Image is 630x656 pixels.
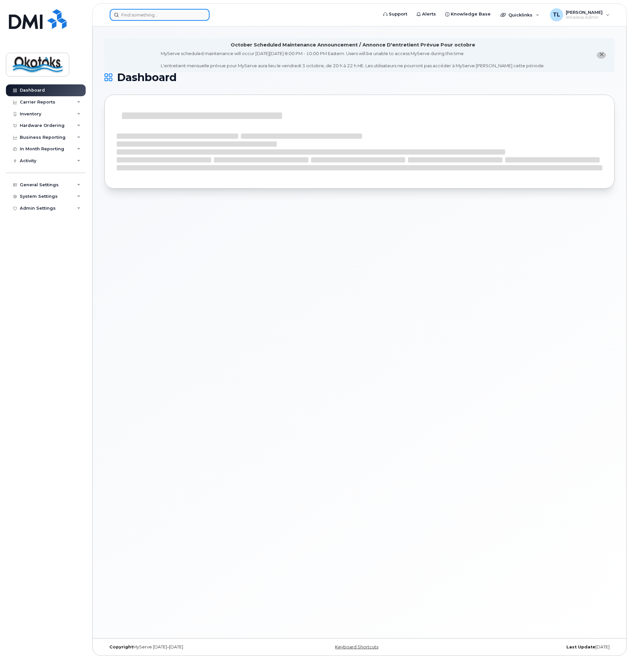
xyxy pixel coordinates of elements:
[444,644,615,650] div: [DATE]
[597,52,606,59] button: close notification
[161,50,545,69] div: MyServe scheduled maintenance will occur [DATE][DATE] 8:00 PM - 10:00 PM Eastern. Users will be u...
[104,644,274,650] div: MyServe [DATE]–[DATE]
[231,42,475,48] div: October Scheduled Maintenance Announcement / Annonce D'entretient Prévue Pour octobre
[109,644,133,649] strong: Copyright
[566,644,595,649] strong: Last Update
[117,73,177,82] span: Dashboard
[335,644,378,649] a: Keyboard Shortcuts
